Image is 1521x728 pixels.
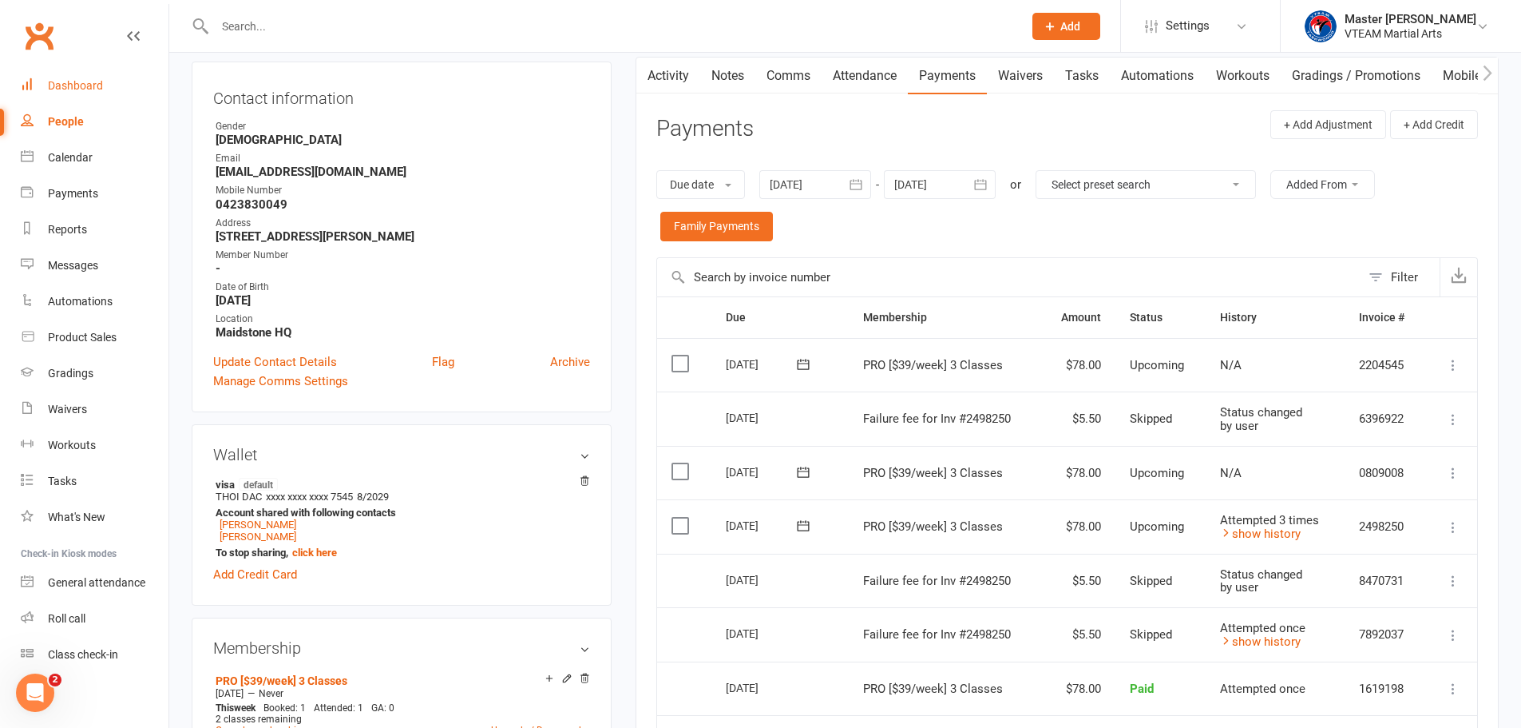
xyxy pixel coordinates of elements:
[239,478,278,491] span: default
[1345,607,1425,662] td: 7892037
[1130,358,1184,372] span: Upcoming
[726,459,799,484] div: [DATE]
[822,58,908,94] a: Attendance
[357,491,389,503] span: 8/2029
[21,212,168,248] a: Reports
[1345,662,1425,716] td: 1619198
[213,639,590,657] h3: Membership
[1345,499,1425,554] td: 2498250
[726,513,799,538] div: [DATE]
[711,297,849,338] th: Due
[1130,412,1172,426] span: Skipped
[636,58,700,94] a: Activity
[216,248,590,263] div: Member Number
[216,197,590,212] strong: 0423830049
[48,367,93,380] div: Gradings
[210,15,1012,38] input: Search...
[21,284,168,320] a: Automations
[48,439,96,452] div: Workouts
[1220,567,1302,595] span: Status changed by user
[1040,338,1115,392] td: $78.00
[1345,554,1425,608] td: 8470731
[1345,297,1425,338] th: Invoice #
[216,293,590,308] strong: [DATE]
[213,372,348,391] a: Manage Comms Settings
[21,392,168,428] a: Waivers
[216,507,582,519] strong: Account shared with following contacts
[216,183,590,198] div: Mobile Number
[216,133,590,147] strong: [DEMOGRAPHIC_DATA]
[726,621,799,646] div: [DATE]
[1345,446,1425,500] td: 0809008
[48,115,84,128] div: People
[48,295,113,308] div: Automations
[266,491,353,503] span: xxxx xxxx xxxx 7545
[216,714,302,725] span: 2 classes remaining
[863,358,1003,372] span: PRO [$39/week] 3 Classes
[1130,627,1172,642] span: Skipped
[21,320,168,356] a: Product Sales
[1166,8,1210,44] span: Settings
[48,576,145,589] div: General attendance
[863,466,1003,480] span: PRO [$39/week] 3 Classes
[1345,392,1425,446] td: 6396922
[726,675,799,700] div: [DATE]
[21,176,168,212] a: Payments
[1270,170,1375,199] button: Added From
[863,627,1011,642] span: Failure fee for Inv #2498250
[21,637,168,673] a: Class kiosk mode
[1270,110,1386,139] button: + Add Adjustment
[1220,621,1305,635] span: Attempted once
[212,687,590,700] div: —
[726,405,799,430] div: [DATE]
[1391,268,1418,287] div: Filter
[21,428,168,463] a: Workouts
[1390,110,1478,139] button: + Add Credit
[1040,297,1115,338] th: Amount
[656,117,754,141] h3: Payments
[1220,635,1301,649] a: show history
[1110,58,1205,94] a: Automations
[213,352,337,372] a: Update Contact Details
[1220,466,1242,480] span: N/A
[48,187,98,200] div: Payments
[1205,58,1281,94] a: Workouts
[48,648,118,661] div: Class check-in
[16,674,54,712] iframe: Intercom live chat
[21,356,168,392] a: Gradings
[1345,12,1476,26] div: Master [PERSON_NAME]
[216,151,590,166] div: Email
[216,688,244,699] span: [DATE]
[1432,58,1518,94] a: Mobile App
[259,688,283,699] span: Never
[726,567,799,592] div: [DATE]
[1040,499,1115,554] td: $78.00
[21,601,168,637] a: Roll call
[1345,338,1425,392] td: 2204545
[1040,392,1115,446] td: $5.50
[216,478,582,491] strong: visa
[48,223,87,236] div: Reports
[48,511,105,523] div: What's New
[726,352,799,376] div: [DATE]
[1040,446,1115,500] td: $78.00
[1010,175,1021,194] div: or
[263,702,306,714] span: Booked: 1
[1220,513,1319,527] span: Attempted 3 times
[21,140,168,176] a: Calendar
[1060,20,1080,33] span: Add
[216,165,590,179] strong: [EMAIL_ADDRESS][DOMAIN_NAME]
[863,682,1003,696] span: PRO [$39/week] 3 Classes
[292,547,337,559] a: click here
[21,68,168,104] a: Dashboard
[1281,58,1432,94] a: Gradings / Promotions
[216,547,582,559] strong: To stop sharing,
[48,151,93,164] div: Calendar
[1032,13,1100,40] button: Add
[220,531,296,543] a: [PERSON_NAME]
[1220,405,1302,433] span: Status changed by user
[657,258,1361,296] input: Search by invoice number
[48,79,103,92] div: Dashboard
[220,519,296,531] a: [PERSON_NAME]
[216,261,590,276] strong: -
